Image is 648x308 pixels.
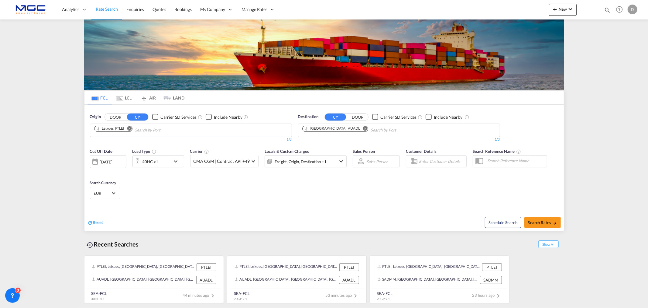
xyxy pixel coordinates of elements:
[235,276,338,284] div: AUADL, Adelaide, Australia, Oceania, Oceania
[370,256,509,304] recent-search-card: PTLEI, Leixoes, [GEOGRAPHIC_DATA], [GEOGRAPHIC_DATA], [GEOGRAPHIC_DATA] PTLEISADMM, [GEOGRAPHIC_D...
[91,297,105,301] span: 40HC x 1
[190,149,209,154] span: Carrier
[325,293,359,298] span: 53 minutes ago
[200,6,225,12] span: My Company
[87,91,112,104] md-tab-item: FCL
[298,114,319,120] span: Destination
[214,114,242,120] div: Include Nearby
[275,157,327,166] div: Freight Origin Destination Factory Stuffing
[553,221,557,225] md-icon: icon-arrow-right
[126,7,144,12] span: Enquiries
[90,180,116,185] span: Search Currency
[377,276,478,284] div: SADMM, Ad Dammam, Saudi Arabia, Middle East, Middle East
[380,114,417,120] div: Carrier SD Services
[604,7,611,13] md-icon: icon-magnify
[90,114,101,120] span: Origin
[87,219,103,226] div: icon-refreshReset
[628,5,637,14] div: D
[604,7,611,16] div: icon-magnify
[91,291,107,296] div: SEA-FCL
[465,115,469,120] md-icon: Unchecked: Ignores neighbouring ports when fetching rates.Checked : Includes neighbouring ports w...
[92,263,195,271] div: PTLEI, Leixoes, Portugal, Southern Europe, Europe
[352,292,359,299] md-icon: icon-chevron-right
[567,5,574,13] md-icon: icon-chevron-down
[244,115,249,120] md-icon: Unchecked: Ignores neighbouring ports when fetching rates.Checked : Includes neighbouring ports w...
[87,241,94,249] md-icon: icon-backup-restore
[338,158,345,165] md-icon: icon-chevron-down
[484,156,547,165] input: Search Reference Name
[123,126,132,132] button: Remove
[406,149,437,154] span: Customer Details
[87,91,185,104] md-pagination-wrapper: Use the left and right arrow keys to navigate between tabs
[87,220,93,226] md-icon: icon-refresh
[304,126,362,131] div: Press delete to remove this chip.
[301,124,431,135] md-chips-wrap: Chips container. Use arrow keys to select chips.
[105,114,126,121] button: DOOR
[359,126,368,132] button: Remove
[93,189,117,198] md-select: Select Currency: € EUREuro
[480,276,502,284] div: SADMM
[90,149,113,154] span: Cut Off Date
[234,297,247,301] span: 20GP x 1
[495,292,502,299] md-icon: icon-chevron-right
[234,291,250,296] div: SEA-FCL
[614,4,625,15] span: Help
[339,263,359,271] div: PTLEI
[175,7,192,12] span: Bookings
[96,126,126,131] div: Press delete to remove this chip.
[473,149,521,154] span: Search Reference Name
[538,240,558,248] span: Show All
[434,114,462,120] div: Include Nearby
[551,5,559,13] md-icon: icon-plus 400-fg
[84,19,564,90] img: LCL+%26+FCL+BACKGROUND.png
[377,297,390,301] span: 20GP x 1
[140,94,148,99] md-icon: icon-airplane
[92,276,195,284] div: AUADL, Adelaide, Australia, Oceania, Oceania
[93,124,195,135] md-chips-wrap: Chips container. Use arrow keys to select chips.
[152,114,197,120] md-checkbox: Checkbox No Ink
[93,220,103,225] span: Reset
[160,91,185,104] md-tab-item: LAND
[84,256,224,304] recent-search-card: PTLEI, Leixoes, [GEOGRAPHIC_DATA], [GEOGRAPHIC_DATA], [GEOGRAPHIC_DATA] PTLEIAUADL, [GEOGRAPHIC_D...
[551,7,574,12] span: New
[377,291,393,296] div: SEA-FCL
[94,191,111,196] span: EUR
[132,149,156,154] span: Load Type
[472,293,502,298] span: 23 hours ago
[516,149,521,154] md-icon: Your search will be saved by the below given name
[96,126,125,131] div: Leixoes, PTLEI
[265,155,347,167] div: Freight Origin Destination Factory Stuffingicon-chevron-down
[96,6,118,12] span: Rate Search
[90,137,292,142] div: 1/3
[153,7,166,12] span: Quotes
[235,263,338,271] div: PTLEI, Leixoes, Portugal, Southern Europe, Europe
[482,263,502,271] div: PTLEI
[418,115,423,120] md-icon: Unchecked: Search for CY (Container Yard) services for all selected carriers.Checked : Search for...
[90,167,94,176] md-datepicker: Select
[524,217,561,228] button: Search Ratesicon-arrow-right
[419,157,465,166] input: Enter Customer Details
[196,276,216,284] div: AUADL
[132,155,184,167] div: 40HC x1icon-chevron-down
[298,137,500,142] div: 1/3
[227,256,367,304] recent-search-card: PTLEI, Leixoes, [GEOGRAPHIC_DATA], [GEOGRAPHIC_DATA], [GEOGRAPHIC_DATA] PTLEIAUADL, [GEOGRAPHIC_D...
[84,237,141,251] div: Recent Searches
[366,157,389,166] md-select: Sales Person
[172,158,182,165] md-icon: icon-chevron-down
[372,114,417,120] md-checkbox: Checkbox No Ink
[135,125,193,135] input: Chips input.
[9,3,50,16] img: 92835000d1c111ee8b33af35afdd26c7.png
[112,91,136,104] md-tab-item: LCL
[347,114,368,121] button: DOOR
[183,293,217,298] span: 44 minutes ago
[265,149,309,154] span: Locals & Custom Charges
[100,159,112,165] div: [DATE]
[197,263,216,271] div: PTLEI
[377,263,481,271] div: PTLEI, Leixoes, Portugal, Southern Europe, Europe
[353,149,375,154] span: Sales Person
[339,276,359,284] div: AUADL
[204,149,209,154] md-icon: The selected Trucker/Carrierwill be displayed in the rate results If the rates are from another f...
[62,6,79,12] span: Analytics
[528,220,557,225] span: Search Rates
